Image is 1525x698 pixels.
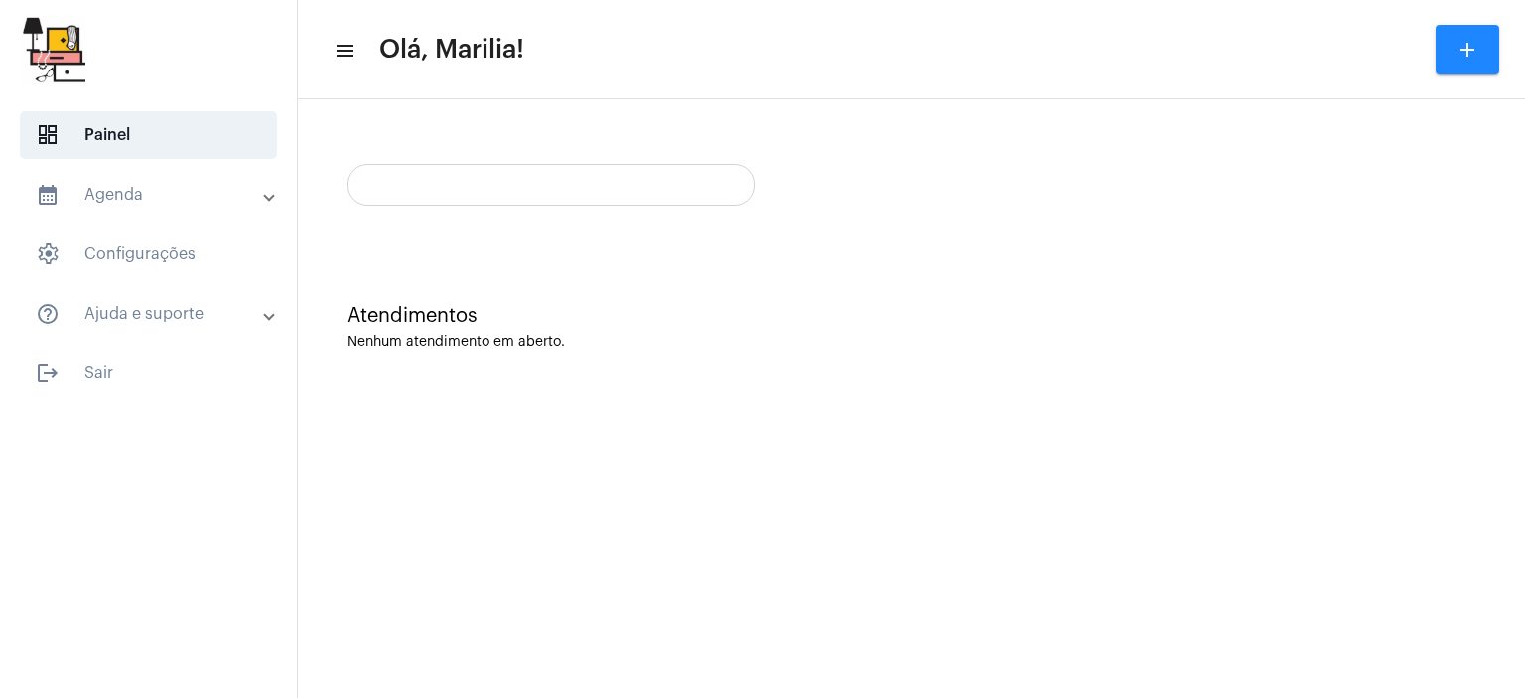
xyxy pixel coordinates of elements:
mat-expansion-panel-header: sidenav iconAgenda [12,171,297,218]
mat-icon: sidenav icon [36,302,60,326]
mat-icon: sidenav icon [36,361,60,385]
span: Configurações [20,230,277,278]
span: Olá, Marilia! [379,34,524,66]
mat-panel-title: Ajuda e suporte [36,302,265,326]
span: Painel [20,111,277,159]
span: sidenav icon [36,242,60,266]
mat-icon: add [1456,38,1479,62]
div: Atendimentos [347,305,1475,327]
mat-panel-title: Agenda [36,183,265,207]
div: Nenhum atendimento em aberto. [347,335,1475,349]
span: sidenav icon [36,123,60,147]
mat-icon: sidenav icon [36,183,60,207]
mat-icon: sidenav icon [334,39,353,63]
mat-expansion-panel-header: sidenav iconAjuda e suporte [12,290,297,338]
span: Sair [20,349,277,397]
img: b0638e37-6cf5-c2ab-24d1-898c32f64f7f.jpg [16,10,90,89]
